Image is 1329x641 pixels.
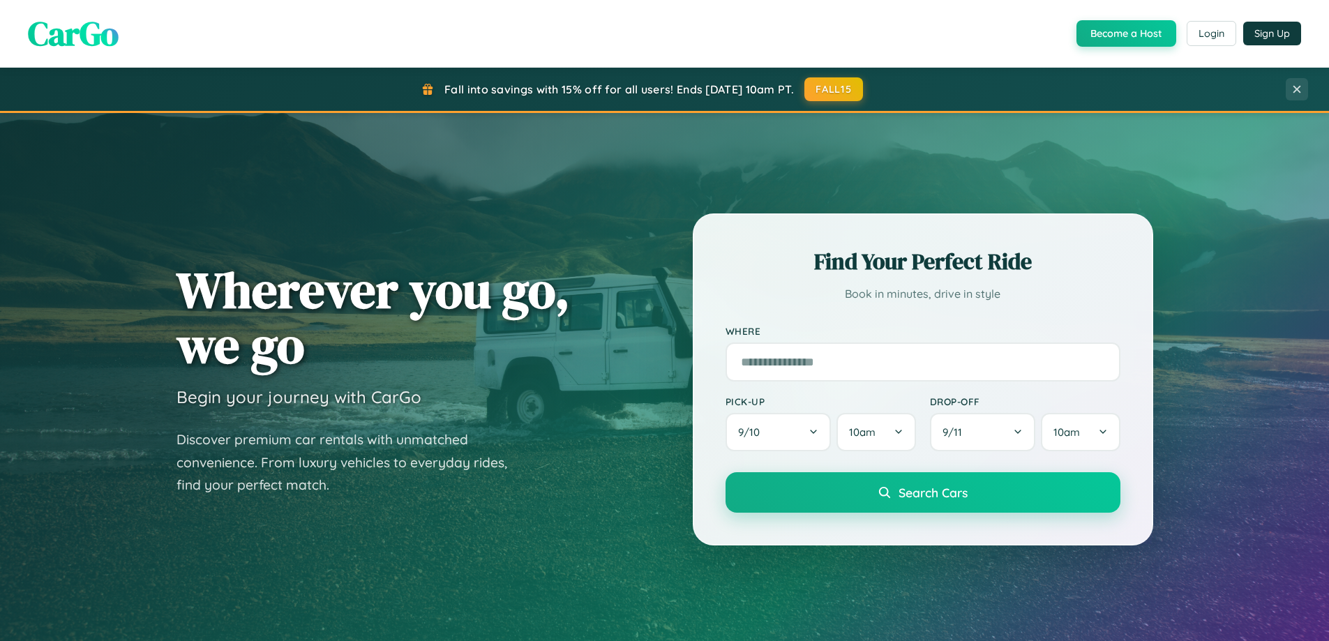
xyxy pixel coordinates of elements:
[836,413,915,451] button: 10am
[177,262,570,372] h1: Wherever you go, we go
[28,10,119,56] span: CarGo
[930,395,1120,407] label: Drop-off
[726,472,1120,513] button: Search Cars
[943,425,969,439] span: 9 / 11
[930,413,1036,451] button: 9/11
[738,425,767,439] span: 9 / 10
[1243,22,1301,45] button: Sign Up
[726,325,1120,337] label: Where
[726,246,1120,277] h2: Find Your Perfect Ride
[726,284,1120,304] p: Book in minutes, drive in style
[1041,413,1120,451] button: 10am
[804,77,863,101] button: FALL15
[899,485,968,500] span: Search Cars
[177,386,421,407] h3: Begin your journey with CarGo
[444,82,794,96] span: Fall into savings with 15% off for all users! Ends [DATE] 10am PT.
[1053,425,1080,439] span: 10am
[849,425,876,439] span: 10am
[177,428,525,497] p: Discover premium car rentals with unmatched convenience. From luxury vehicles to everyday rides, ...
[1076,20,1176,47] button: Become a Host
[726,413,832,451] button: 9/10
[1187,21,1236,46] button: Login
[726,395,916,407] label: Pick-up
